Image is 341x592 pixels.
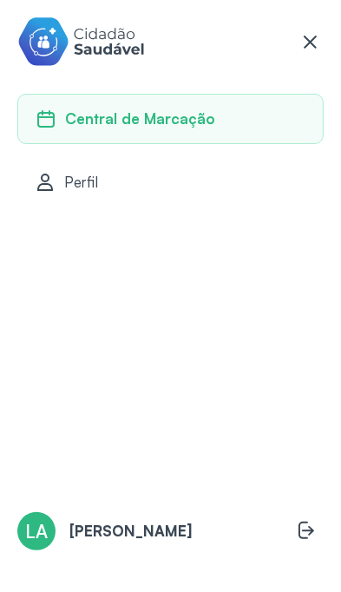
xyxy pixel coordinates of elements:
img: cidadao-saudavel-filled-logo.svg [17,14,145,69]
a: Central de Marcação [17,94,324,144]
a: Perfil [17,158,324,207]
p: [PERSON_NAME] [69,522,193,540]
span: Perfil [64,173,98,191]
span: LA [25,520,48,543]
span: Central de Marcação [65,109,215,128]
